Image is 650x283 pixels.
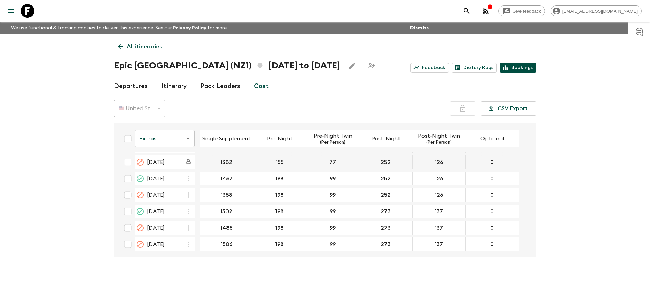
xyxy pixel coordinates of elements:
a: Itinerary [161,78,187,94]
button: Edit this itinerary [345,59,359,73]
a: Departures [114,78,148,94]
div: 31 Oct 2025; Optional [466,188,519,202]
button: 0 [481,188,503,202]
div: 31 Oct 2025; Post-Night [359,188,413,202]
div: 21 Nov 2025; Post-Night Twin [413,205,466,218]
div: Extras [135,129,195,148]
button: 252 [372,155,399,169]
div: 23 Nov 2025; Post-Night [359,221,413,235]
div: 31 Oct 2025; Pre-Night [253,188,306,202]
p: Post-Night [371,134,401,143]
svg: Cancelled [136,158,144,166]
a: Dietary Reqs [452,63,497,73]
div: 24 Oct 2025; Post-Night Twin [413,172,466,185]
span: [DATE] [147,158,165,166]
div: [EMAIL_ADDRESS][DOMAIN_NAME] [551,5,642,16]
svg: On Request [136,207,144,216]
div: 05 Dec 2025; Single Supplement [200,237,253,251]
a: Pack Leaders [200,78,240,94]
svg: Cancelled [136,240,144,248]
button: 273 [372,237,399,251]
svg: On Request [136,175,144,183]
button: 0 [481,221,503,235]
button: 1382 [212,155,241,169]
button: 273 [372,205,399,218]
div: 26 Sep 2025; Post-Night Twin [413,155,466,169]
div: 🇺🇸 United States Dollar (USD) [114,99,165,118]
div: 21 Nov 2025; Optional [466,205,519,218]
p: Pre-Night [267,134,293,143]
div: 23 Nov 2025; Pre-Night [253,221,306,235]
button: 198 [267,172,292,185]
button: 0 [481,172,503,185]
button: search adventures [460,4,474,18]
div: 23 Nov 2025; Post-Night Twin [413,221,466,235]
button: 198 [267,188,292,202]
button: 198 [267,205,292,218]
div: 23 Nov 2025; Pre-Night Twin [306,221,359,235]
div: 24 Oct 2025; Optional [466,172,519,185]
span: [DATE] [147,207,165,216]
p: All itineraries [127,42,162,51]
div: 21 Nov 2025; Pre-Night Twin [306,205,359,218]
a: Bookings [500,63,536,73]
div: 24 Oct 2025; Single Supplement [200,172,253,185]
a: Feedback [410,63,449,73]
div: 23 Nov 2025; Optional [466,221,519,235]
div: 26 Sep 2025; Pre-Night Twin [306,155,359,169]
button: 126 [426,188,451,202]
div: 31 Oct 2025; Post-Night Twin [413,188,466,202]
button: CSV Export [481,101,536,116]
a: Give feedback [498,5,545,16]
div: 24 Oct 2025; Post-Night [359,172,413,185]
button: Dismiss [408,23,430,33]
p: (Per Person) [426,140,452,145]
div: 31 Oct 2025; Single Supplement [200,188,253,202]
button: 0 [481,155,503,169]
div: 26 Sep 2025; Single Supplement [200,155,253,169]
button: 99 [321,221,344,235]
button: menu [4,4,18,18]
button: 1358 [212,188,241,202]
button: 137 [426,237,451,251]
div: 05 Dec 2025; Optional [466,237,519,251]
div: 24 Oct 2025; Pre-Night [253,172,306,185]
button: 99 [321,188,344,202]
button: 252 [372,172,399,185]
button: 1485 [212,221,241,235]
div: 23 Nov 2025; Single Supplement [200,221,253,235]
span: [EMAIL_ADDRESS][DOMAIN_NAME] [559,9,641,14]
div: 21 Nov 2025; Post-Night [359,205,413,218]
div: Costs are fixed. The departure date (26 Sep 2025) has passed [182,156,195,168]
button: 252 [372,188,399,202]
button: 99 [321,237,344,251]
div: 05 Dec 2025; Pre-Night [253,237,306,251]
button: 137 [426,205,451,218]
span: [DATE] [147,191,165,199]
span: [DATE] [147,175,165,183]
div: 26 Sep 2025; Post-Night [359,155,413,169]
h1: Epic [GEOGRAPHIC_DATA] (NZ1) [DATE] to [DATE] [114,59,340,73]
p: Post-Night Twin [418,132,460,140]
span: Share this itinerary [365,59,378,73]
button: 99 [321,205,344,218]
button: 126 [426,172,451,185]
p: Pre-Night Twin [314,132,352,140]
div: 26 Sep 2025; Pre-Night [253,155,306,169]
div: 05 Dec 2025; Post-Night Twin [413,237,466,251]
a: Privacy Policy [173,26,206,30]
span: [DATE] [147,224,165,232]
button: 1467 [212,172,241,185]
button: 0 [481,205,503,218]
div: 21 Nov 2025; Pre-Night [253,205,306,218]
button: 198 [267,237,292,251]
p: We use functional & tracking cookies to deliver this experience. See our for more. [8,22,231,34]
button: 198 [267,221,292,235]
span: [DATE] [147,240,165,248]
div: Select all [121,132,135,145]
div: 24 Oct 2025; Pre-Night Twin [306,172,359,185]
a: All itineraries [114,40,165,53]
button: 273 [372,221,399,235]
div: 31 Oct 2025; Pre-Night Twin [306,188,359,202]
button: 1506 [212,237,241,251]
